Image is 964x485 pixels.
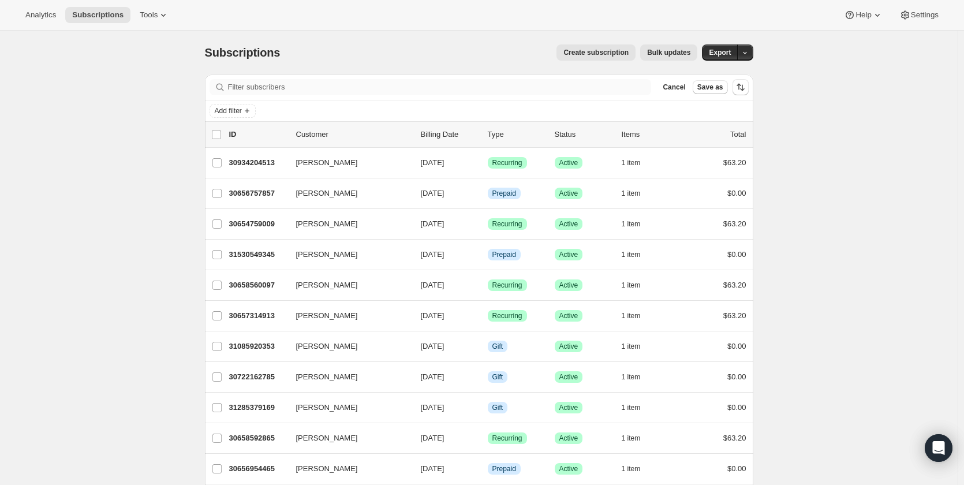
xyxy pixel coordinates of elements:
p: 30656757857 [229,188,287,199]
span: Active [559,281,578,290]
button: [PERSON_NAME] [289,215,405,233]
button: Bulk updates [640,44,697,61]
div: 30654759009[PERSON_NAME][DATE]SuccessRecurringSuccessActive1 item$63.20 [229,216,746,232]
span: Gift [492,403,503,412]
div: 30934204513[PERSON_NAME][DATE]SuccessRecurringSuccessActive1 item$63.20 [229,155,746,171]
button: 1 item [622,369,653,385]
p: ID [229,129,287,140]
span: [PERSON_NAME] [296,157,358,169]
button: Create subscription [556,44,636,61]
button: 1 item [622,185,653,202]
span: [DATE] [421,403,444,412]
div: 30722162785[PERSON_NAME][DATE]InfoGiftSuccessActive1 item$0.00 [229,369,746,385]
p: 30722162785 [229,371,287,383]
span: [PERSON_NAME] [296,402,358,413]
span: Recurring [492,219,522,229]
span: Active [559,250,578,259]
button: 1 item [622,461,653,477]
button: Export [702,44,738,61]
button: [PERSON_NAME] [289,307,405,325]
button: [PERSON_NAME] [289,154,405,172]
span: $63.20 [723,219,746,228]
span: [DATE] [421,189,444,197]
span: Active [559,434,578,443]
button: [PERSON_NAME] [289,184,405,203]
span: 1 item [622,403,641,412]
span: $63.20 [723,158,746,167]
span: Analytics [25,10,56,20]
div: 30658560097[PERSON_NAME][DATE]SuccessRecurringSuccessActive1 item$63.20 [229,277,746,293]
button: Add filter [210,104,256,118]
button: 1 item [622,400,653,416]
span: [DATE] [421,464,444,473]
span: Recurring [492,311,522,320]
span: [PERSON_NAME] [296,341,358,352]
p: 31530549345 [229,249,287,260]
span: $0.00 [727,250,746,259]
span: Prepaid [492,464,516,473]
div: 31530549345[PERSON_NAME][DATE]InfoPrepaidSuccessActive1 item$0.00 [229,247,746,263]
button: 1 item [622,338,653,355]
span: [DATE] [421,250,444,259]
button: 1 item [622,308,653,324]
p: 30654759009 [229,218,287,230]
span: Recurring [492,158,522,167]
p: 31085920353 [229,341,287,352]
p: 30657314913 [229,310,287,322]
span: [DATE] [421,281,444,289]
span: [DATE] [421,158,444,167]
span: $0.00 [727,342,746,350]
span: 1 item [622,281,641,290]
button: 1 item [622,216,653,232]
span: Active [559,342,578,351]
button: [PERSON_NAME] [289,337,405,356]
span: 1 item [622,342,641,351]
span: Bulk updates [647,48,690,57]
span: Active [559,403,578,412]
span: $0.00 [727,464,746,473]
p: Status [555,129,612,140]
button: [PERSON_NAME] [289,276,405,294]
span: $0.00 [727,189,746,197]
span: Create subscription [563,48,629,57]
span: [PERSON_NAME] [296,371,358,383]
span: 1 item [622,250,641,259]
div: 30658592865[PERSON_NAME][DATE]SuccessRecurringSuccessActive1 item$63.20 [229,430,746,446]
div: IDCustomerBilling DateTypeStatusItemsTotal [229,129,746,140]
button: Save as [693,80,728,94]
button: [PERSON_NAME] [289,368,405,386]
p: 30658592865 [229,432,287,444]
span: Active [559,464,578,473]
button: [PERSON_NAME] [289,245,405,264]
span: 1 item [622,464,641,473]
p: Billing Date [421,129,479,140]
span: [PERSON_NAME] [296,188,358,199]
div: Open Intercom Messenger [925,434,952,462]
span: [PERSON_NAME] [296,463,358,475]
button: Sort the results [733,79,749,95]
button: Analytics [18,7,63,23]
span: $63.20 [723,281,746,289]
span: [DATE] [421,311,444,320]
p: 31285379169 [229,402,287,413]
span: Recurring [492,434,522,443]
button: Cancel [658,80,690,94]
button: [PERSON_NAME] [289,429,405,447]
span: $63.20 [723,311,746,320]
span: [DATE] [421,342,444,350]
button: 1 item [622,247,653,263]
p: Customer [296,129,412,140]
div: 31285379169[PERSON_NAME][DATE]InfoGiftSuccessActive1 item$0.00 [229,400,746,416]
div: Items [622,129,679,140]
span: $0.00 [727,372,746,381]
span: Cancel [663,83,685,92]
div: 30656954465[PERSON_NAME][DATE]InfoPrepaidSuccessActive1 item$0.00 [229,461,746,477]
span: [PERSON_NAME] [296,249,358,260]
span: Gift [492,342,503,351]
span: Save as [697,83,723,92]
span: Subscriptions [72,10,124,20]
button: 1 item [622,430,653,446]
span: Help [855,10,871,20]
span: 1 item [622,434,641,443]
span: Settings [911,10,939,20]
